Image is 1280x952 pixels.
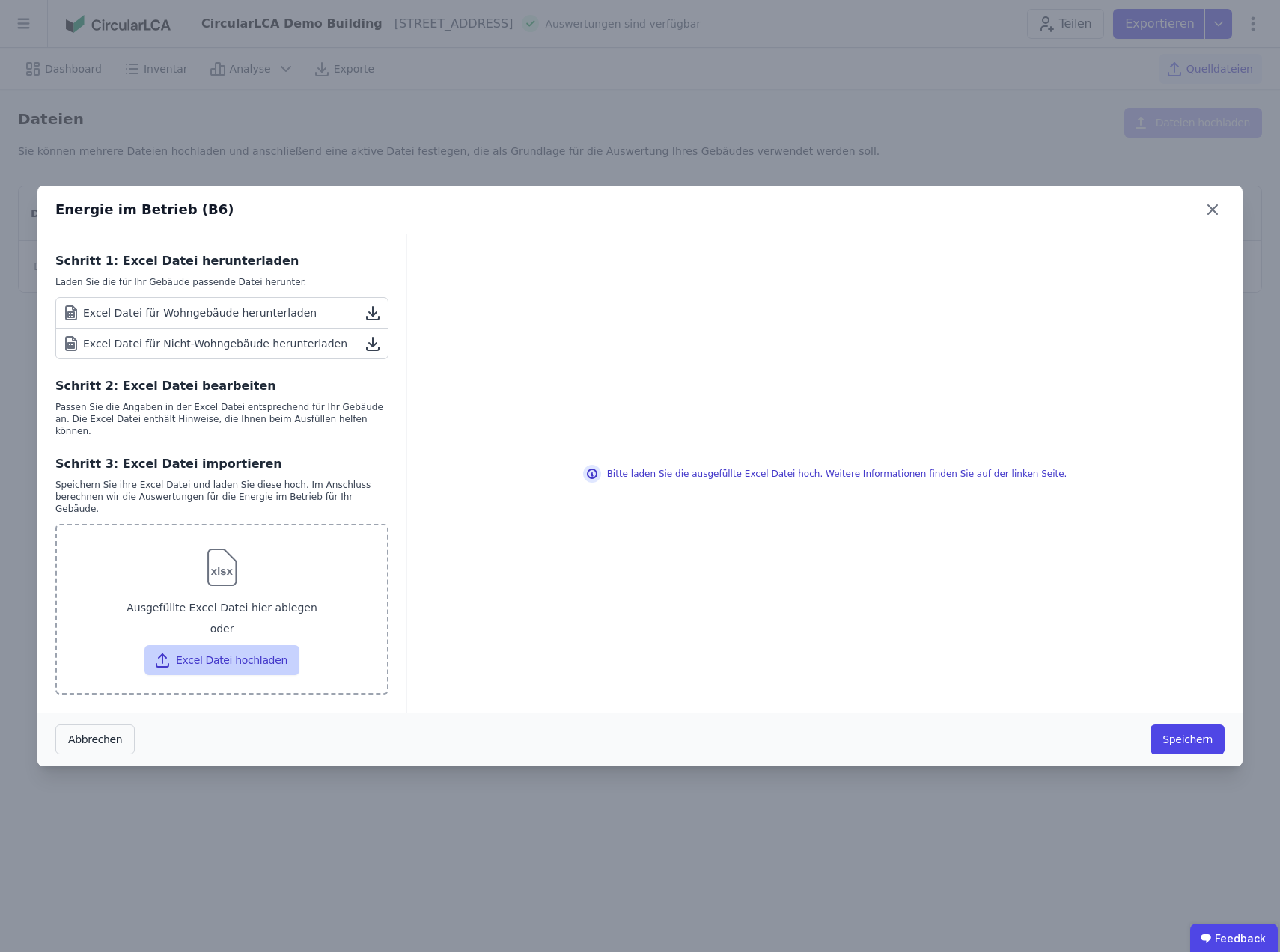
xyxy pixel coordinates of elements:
div: Excel Datei für Wohngebäude herunterladen [62,304,317,322]
div: oder [69,621,375,639]
div: Speichern Sie ihre Excel Datei und laden Sie diese hoch. Im Anschluss berechnen wir die Auswertun... [55,479,388,515]
div: Energie im Betrieb (B6) [55,199,234,220]
div: Schritt 2: Excel Datei bearbeiten [55,377,388,395]
div: Ausgefüllte Excel Datei hier ablegen [69,594,375,621]
div: Bitte laden Sie die ausgefüllte Excel Datei hoch. Weitere Informationen finden Sie auf der linken... [583,465,1067,483]
img: svg%3e [198,543,246,591]
div: Laden Sie die für Ihr Gebäude passende Datei herunter. [55,276,388,288]
a: Excel Datei für Nicht-Wohngebäude herunterladen [56,329,388,358]
div: Excel Datei für Nicht-Wohngebäude herunterladen [62,335,347,353]
div: Schritt 3: Excel Datei importieren [55,455,388,473]
a: Excel Datei für Wohngebäude herunterladen [56,298,388,329]
div: Passen Sie die Angaben in der Excel Datei entsprechend für Ihr Gebäude an. Die Excel Datei enthäl... [55,401,388,437]
div: Schritt 1: Excel Datei herunterladen [55,252,388,270]
button: Excel Datei hochladen [144,645,299,675]
button: Speichern [1151,724,1225,754]
button: Abbrechen [55,724,135,754]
